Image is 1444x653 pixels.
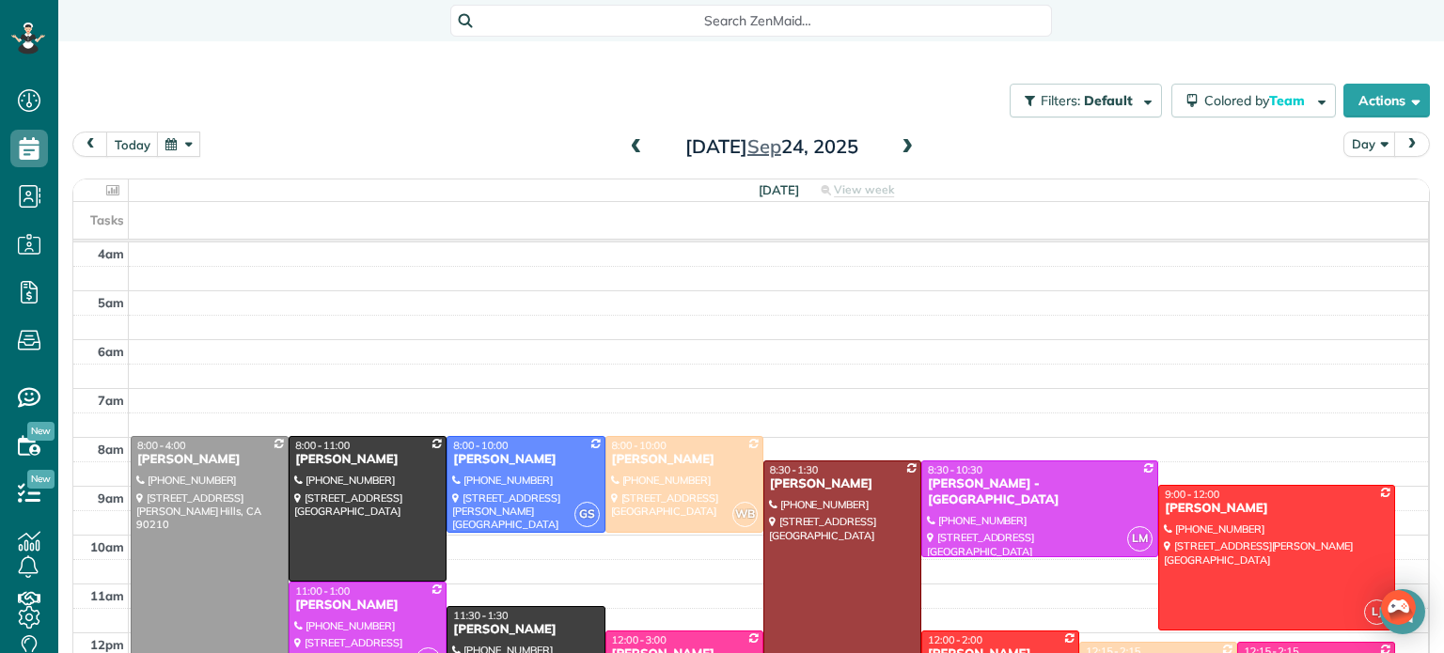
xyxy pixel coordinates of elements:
span: 7am [98,393,124,408]
button: Filters: Default [1010,84,1162,117]
span: 5am [98,295,124,310]
span: 6am [98,344,124,359]
button: Colored byTeam [1171,84,1336,117]
span: LJ [1364,599,1389,625]
div: [PERSON_NAME] - [GEOGRAPHIC_DATA] [927,476,1153,508]
span: 11:00 - 1:00 [295,584,350,598]
span: View week [834,182,894,197]
span: Sep [747,134,781,158]
div: [PERSON_NAME] [294,598,441,614]
span: Filters: [1041,92,1080,109]
span: 12:00 - 2:00 [928,633,982,646]
span: Tasks [90,212,124,227]
div: [PERSON_NAME] [136,452,283,468]
span: LM [1127,526,1153,552]
a: Filters: Default [1000,84,1162,117]
span: 9:00 - 12:00 [1165,488,1219,501]
span: 8:00 - 11:00 [295,439,350,452]
span: 8:30 - 1:30 [770,463,819,476]
button: prev [72,132,108,157]
span: 8:00 - 4:00 [137,439,186,452]
button: next [1394,132,1430,157]
span: 8:00 - 10:00 [453,439,508,452]
h2: [DATE] 24, 2025 [654,136,889,157]
span: 8am [98,442,124,457]
div: [PERSON_NAME] [769,476,916,492]
span: GS [574,502,600,527]
span: 10am [90,539,124,554]
span: Colored by [1204,92,1311,109]
span: 11am [90,588,124,603]
button: Day [1343,132,1396,157]
span: 12pm [90,637,124,652]
span: 11:30 - 1:30 [453,609,508,622]
span: [DATE] [759,182,799,197]
div: Open Intercom Messenger [1380,589,1425,634]
span: 12:00 - 3:00 [612,633,667,646]
span: Default [1084,92,1134,109]
div: [PERSON_NAME] [452,452,599,468]
div: [PERSON_NAME] [611,452,758,468]
span: Team [1269,92,1308,109]
span: WB [732,502,758,527]
div: [PERSON_NAME] [294,452,441,468]
span: 9am [98,490,124,505]
span: 8:00 - 10:00 [612,439,667,452]
span: New [27,422,55,441]
button: Actions [1343,84,1430,117]
span: 8:30 - 10:30 [928,463,982,476]
button: today [106,132,159,157]
div: [PERSON_NAME] [452,622,599,638]
div: [PERSON_NAME] [1164,501,1389,517]
span: 4am [98,246,124,261]
span: New [27,470,55,489]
